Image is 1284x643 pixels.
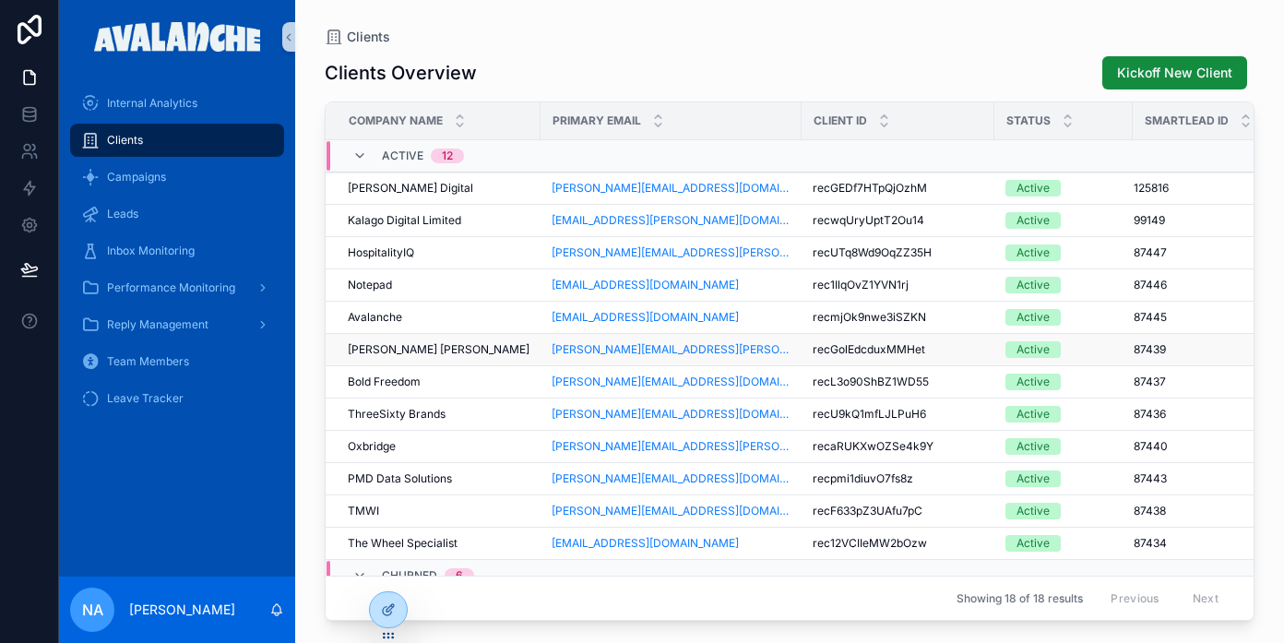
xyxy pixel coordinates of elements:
span: Campaigns [107,170,166,185]
span: 87445 [1134,310,1167,325]
a: [PERSON_NAME][EMAIL_ADDRESS][DOMAIN_NAME] [552,181,791,196]
a: PMD Data Solutions [348,471,529,486]
a: recpmi1diuvO7fs8z [813,471,983,486]
span: recpmi1diuvO7fs8z [813,471,913,486]
a: recUTq8Wd9OqZZ35H [813,245,983,260]
a: Internal Analytics [70,87,284,120]
a: [PERSON_NAME][EMAIL_ADDRESS][PERSON_NAME][DOMAIN_NAME] [552,439,791,454]
div: Active [1016,309,1050,326]
p: [PERSON_NAME] [129,601,235,619]
span: Leads [107,207,138,221]
a: [EMAIL_ADDRESS][DOMAIN_NAME] [552,278,791,292]
a: recwqUryUptT2Ou14 [813,213,983,228]
a: Active [1005,277,1122,293]
div: Active [1016,406,1050,423]
div: 12 [442,149,453,163]
div: Active [1016,212,1050,229]
span: Clients [347,28,390,46]
a: [EMAIL_ADDRESS][PERSON_NAME][DOMAIN_NAME] [552,213,791,228]
a: [PERSON_NAME][EMAIL_ADDRESS][DOMAIN_NAME] [552,407,791,422]
a: [EMAIL_ADDRESS][DOMAIN_NAME] [552,310,791,325]
a: Campaigns [70,161,284,194]
a: Active [1005,503,1122,519]
span: recU9kQ1mfLJLPuH6 [813,407,926,422]
a: Kalago Digital Limited [348,213,529,228]
span: rec12VCIIeMW2bOzw [813,536,927,551]
a: [PERSON_NAME][EMAIL_ADDRESS][DOMAIN_NAME] [552,471,791,486]
a: recaRUKXwOZSe4k9Y [813,439,983,454]
a: recGEDf7HTpQjOzhM [813,181,983,196]
a: Team Members [70,345,284,378]
a: rec12VCIIeMW2bOzw [813,536,983,551]
a: recU9kQ1mfLJLPuH6 [813,407,983,422]
a: [PERSON_NAME][EMAIL_ADDRESS][PERSON_NAME][DOMAIN_NAME] [552,245,791,260]
a: The Wheel Specialist [348,536,529,551]
a: Active [1005,438,1122,455]
a: Active [1005,470,1122,487]
div: Active [1016,470,1050,487]
span: 125816 [1134,181,1169,196]
span: recaRUKXwOZSe4k9Y [813,439,933,454]
span: Avalanche [348,310,402,325]
a: [PERSON_NAME] [PERSON_NAME] [348,342,529,357]
span: NA [82,599,103,621]
button: Kickoff New Client [1102,56,1247,89]
span: 87438 [1134,504,1166,518]
span: Active [382,149,423,163]
a: [PERSON_NAME][EMAIL_ADDRESS][PERSON_NAME][PERSON_NAME][DOMAIN_NAME] [552,342,791,357]
a: Active [1005,180,1122,196]
span: Client ID [814,113,867,128]
div: Active [1016,277,1050,293]
a: Notepad [348,278,529,292]
span: Clients [107,133,143,148]
a: recGolEdcduxMMHet [813,342,983,357]
a: [PERSON_NAME] Digital [348,181,529,196]
span: rec1IlqOvZ1YVN1rj [813,278,909,292]
div: scrollable content [59,74,295,439]
a: recmjOk9nwe3iSZKN [813,310,983,325]
a: Active [1005,309,1122,326]
img: App logo [94,22,261,52]
a: Clients [70,124,284,157]
a: [PERSON_NAME][EMAIL_ADDRESS][DOMAIN_NAME] [552,375,791,389]
a: Reply Management [70,308,284,341]
span: HospitalityIQ [348,245,414,260]
span: 87439 [1134,342,1166,357]
span: PMD Data Solutions [348,471,452,486]
div: Active [1016,180,1050,196]
a: Active [1005,406,1122,423]
span: Status [1006,113,1051,128]
span: TMWI [348,504,379,518]
span: Notepad [348,278,392,292]
a: Avalanche [348,310,529,325]
span: Leave Tracker [107,391,184,406]
a: Performance Monitoring [70,271,284,304]
span: recGEDf7HTpQjOzhM [813,181,927,196]
a: recF633pZ3UAfu7pC [813,504,983,518]
span: [PERSON_NAME] Digital [348,181,473,196]
span: recwqUryUptT2Ou14 [813,213,924,228]
a: [PERSON_NAME][EMAIL_ADDRESS][DOMAIN_NAME] [552,504,791,518]
a: Active [1005,244,1122,261]
span: 87446 [1134,278,1167,292]
a: Bold Freedom [348,375,529,389]
span: Inbox Monitoring [107,244,195,258]
span: recL3o90ShBZ1WD55 [813,375,929,389]
a: [EMAIL_ADDRESS][DOMAIN_NAME] [552,278,739,292]
a: recL3o90ShBZ1WD55 [813,375,983,389]
div: Active [1016,374,1050,390]
span: Kalago Digital Limited [348,213,461,228]
a: Oxbridge [348,439,529,454]
span: recGolEdcduxMMHet [813,342,925,357]
div: Active [1016,503,1050,519]
a: [EMAIL_ADDRESS][DOMAIN_NAME] [552,536,791,551]
h1: Clients Overview [325,60,477,86]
